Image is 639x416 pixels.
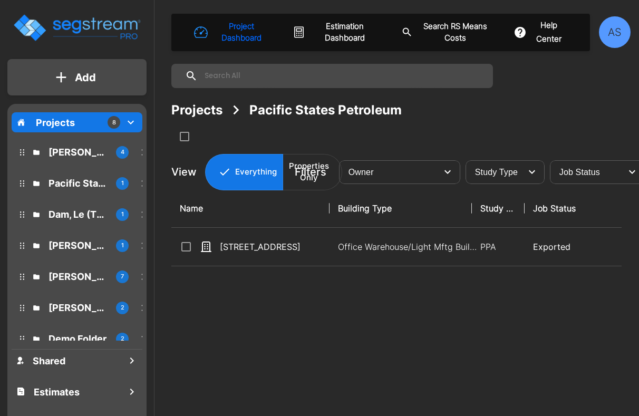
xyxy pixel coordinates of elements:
[398,16,499,49] button: Search RS Means Costs
[310,21,379,44] h1: Estimation Dashboard
[475,168,518,177] span: Study Type
[249,101,402,120] div: Pacific States Petroleum
[7,62,147,93] button: Add
[49,238,108,253] p: Dianne Dougherty
[289,160,329,184] p: Properties Only
[205,154,342,190] div: Platform
[49,301,108,315] p: MJ Dean
[49,176,108,190] p: Pacific States Petroleum
[283,154,342,190] button: Properties Only
[341,157,437,187] div: Select
[288,16,385,49] button: Estimation Dashboard
[121,334,124,343] p: 2
[511,15,572,50] button: Help Center
[49,207,108,221] p: Dam, Le (The Boiling Crab)
[599,16,631,48] div: AS
[235,166,277,178] p: Everything
[552,157,622,187] div: Select
[348,168,374,177] span: Owner
[121,272,124,281] p: 7
[198,64,488,88] input: Search All
[49,332,108,346] p: Demo Folder
[171,101,222,120] div: Projects
[174,126,195,147] button: SelectAll
[121,241,124,250] p: 1
[121,148,124,157] p: 4
[34,385,80,399] h1: Estimates
[121,303,124,312] p: 2
[472,189,525,228] th: Study Type
[171,164,197,180] p: View
[75,70,96,85] p: Add
[36,115,75,130] p: Projects
[205,154,283,190] button: Everything
[220,240,325,253] p: [STREET_ADDRESS]
[49,145,108,159] p: Simmons, Robert
[480,240,516,253] p: PPA
[338,240,480,253] p: Office Warehouse/Light Mftg Building, Office Warehouse/Light Mftg Building, Office Warehouse/Ligh...
[12,13,141,43] img: Logo
[171,189,330,228] th: Name
[417,21,493,44] h1: Search RS Means Costs
[559,168,600,177] span: Job Status
[330,189,472,228] th: Building Type
[33,354,65,368] h1: Shared
[212,21,270,44] h1: Project Dashboard
[121,210,124,219] p: 1
[49,269,108,284] p: Melanie Weinrot
[121,179,124,188] p: 1
[190,16,276,49] button: Project Dashboard
[468,157,521,187] div: Select
[112,118,116,127] p: 8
